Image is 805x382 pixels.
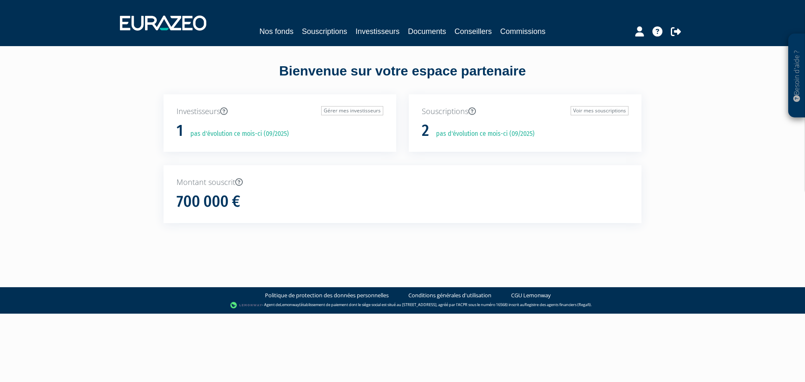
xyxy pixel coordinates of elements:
[430,129,535,139] p: pas d'évolution ce mois-ci (09/2025)
[408,291,491,299] a: Conditions générales d'utilisation
[177,177,628,188] p: Montant souscrit
[280,302,299,307] a: Lemonway
[422,106,628,117] p: Souscriptions
[792,38,802,114] p: Besoin d'aide ?
[422,122,429,140] h1: 2
[177,106,383,117] p: Investisseurs
[321,106,383,115] a: Gérer mes investisseurs
[500,26,545,37] a: Commissions
[157,62,648,94] div: Bienvenue sur votre espace partenaire
[265,291,389,299] a: Politique de protection des données personnelles
[525,302,591,307] a: Registre des agents financiers (Regafi)
[571,106,628,115] a: Voir mes souscriptions
[8,301,797,309] div: - Agent de (établissement de paiement dont le siège social est situé au [STREET_ADDRESS], agréé p...
[120,16,206,31] img: 1732889491-logotype_eurazeo_blanc_rvb.png
[302,26,347,37] a: Souscriptions
[177,193,240,210] h1: 700 000 €
[177,122,183,140] h1: 1
[408,26,446,37] a: Documents
[454,26,492,37] a: Conseillers
[511,291,551,299] a: CGU Lemonway
[356,26,400,37] a: Investisseurs
[184,129,289,139] p: pas d'évolution ce mois-ci (09/2025)
[230,301,262,309] img: logo-lemonway.png
[260,26,293,37] a: Nos fonds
